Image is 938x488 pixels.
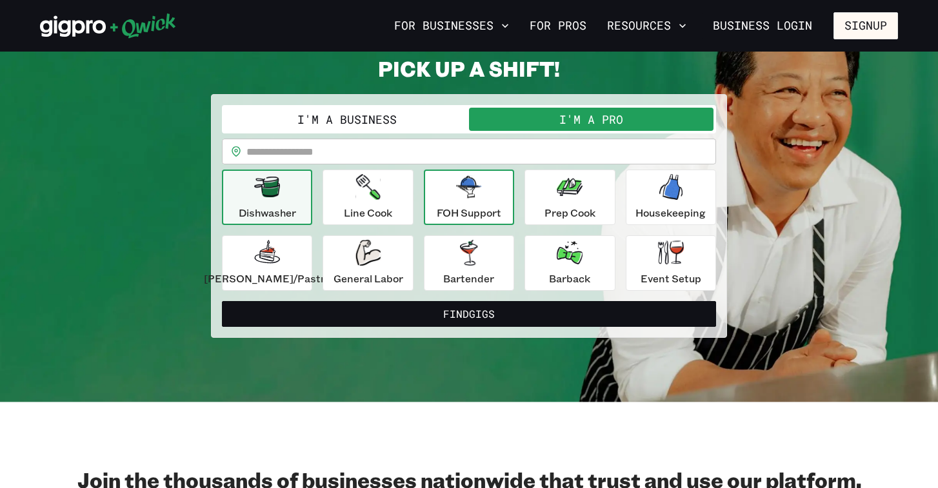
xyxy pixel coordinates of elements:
button: Resources [602,15,692,37]
p: Event Setup [641,271,701,286]
button: I'm a Pro [469,108,713,131]
p: General Labor [334,271,403,286]
button: General Labor [323,235,413,291]
button: For Businesses [389,15,514,37]
button: Signup [833,12,898,39]
a: For Pros [524,15,592,37]
button: [PERSON_NAME]/Pastry [222,235,312,291]
button: Prep Cook [524,170,615,225]
button: FOH Support [424,170,514,225]
p: [PERSON_NAME]/Pastry [204,271,330,286]
a: Business Login [702,12,823,39]
p: Barback [549,271,590,286]
p: Line Cook [344,205,392,220]
button: Bartender [424,235,514,291]
p: Dishwasher [239,205,296,220]
button: Line Cook [323,170,413,225]
p: Bartender [443,271,494,286]
button: Event Setup [626,235,716,291]
button: Housekeeping [626,170,716,225]
button: I'm a Business [225,108,469,131]
button: Dishwasher [222,170,312,225]
p: Prep Cook [544,205,595,220]
p: FOH Support [437,205,501,220]
button: FindGigs [222,301,716,327]
h2: PICK UP A SHIFT! [211,55,727,81]
p: Housekeeping [635,205,706,220]
button: Barback [524,235,615,291]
